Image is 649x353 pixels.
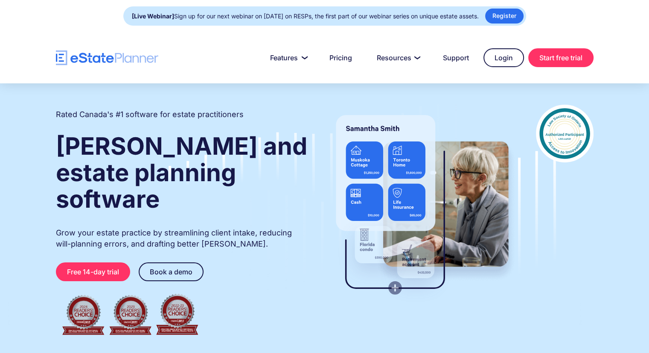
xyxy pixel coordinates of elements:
strong: [PERSON_NAME] and estate planning software [56,132,307,214]
p: Grow your estate practice by streamlining client intake, reducing will-planning errors, and draft... [56,227,308,250]
strong: [Live Webinar] [132,12,174,20]
a: Book a demo [139,262,204,281]
a: Register [485,9,524,24]
a: Pricing [319,49,362,66]
a: Free 14-day trial [56,262,130,281]
img: estate planner showing wills to their clients, using eState Planner, a leading estate planning so... [326,105,519,306]
a: Login [483,48,524,67]
a: Start free trial [528,48,594,67]
a: Support [433,49,479,66]
a: Features [260,49,315,66]
h2: Rated Canada's #1 software for estate practitioners [56,109,244,120]
div: Sign up for our next webinar on [DATE] on RESPs, the first part of our webinar series on unique e... [132,10,479,22]
a: Resources [367,49,428,66]
a: home [56,50,158,65]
